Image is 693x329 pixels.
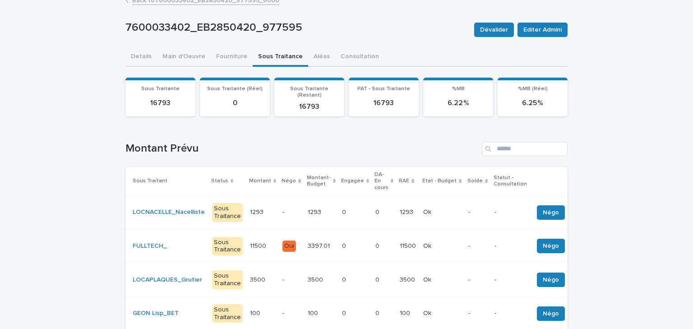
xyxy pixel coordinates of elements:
p: 0 [342,274,348,284]
p: 0 [342,241,348,250]
p: - [282,276,300,284]
p: DA-En cours [374,170,388,193]
p: Statut - Consultation [494,173,527,190]
p: 3500 [308,274,325,284]
p: Etat - Budget [422,176,457,186]
p: 3500 [250,274,267,284]
p: 16793 [354,99,413,107]
p: - [494,276,526,284]
a: GEON Lisp_BET [133,310,179,317]
button: Négo [537,205,565,220]
p: 0 [375,308,381,317]
p: Montant [249,176,271,186]
span: Négo [543,241,559,250]
div: Sous Traitance [212,270,243,289]
p: 16793 [280,102,339,111]
tr: LOCAPLAQUES_Grutier Sous Traitance35003500 -35003500 00 00 35003500 OkOk --NégoSolder [125,263,618,297]
button: Fourniture [211,48,253,67]
button: Négo [537,273,565,287]
a: LOCNACELLE_Nacelliste [133,209,205,216]
p: 16793 [131,99,190,107]
p: - [494,310,526,317]
p: 1293 [250,207,265,216]
p: 0 [342,207,348,216]
p: 1293 [308,207,323,216]
p: 6.25 % [503,99,562,107]
span: Sous Traitante [141,86,180,92]
p: Status [211,176,228,186]
p: RAE [399,176,409,186]
p: - [468,242,487,250]
p: 0 [342,308,348,317]
p: - [282,310,300,317]
button: Négo [537,306,565,321]
tr: LOCNACELLE_Nacelliste Sous Traitance12931293 -12931293 00 00 12931293 OkOk --NégoSolder [125,195,618,229]
p: 0 [205,99,264,107]
p: Montant-Budget [307,173,331,190]
button: Négo [537,239,565,253]
p: - [282,209,300,216]
tr: FULLTECH_ Sous Traitance1150011500 Oui3397.013397.01 00 00 1150011500 OkOk --NégoSolder [125,229,618,263]
span: Editer Admini [523,25,562,34]
span: Négo [543,275,559,284]
span: Négo [543,309,559,318]
div: Sous Traitance [212,203,243,222]
p: 6.22 % [429,99,488,107]
p: 3397.01 [308,241,332,250]
span: Dévalider [480,25,508,34]
span: Sous Traitante (Réel) [207,86,263,92]
p: Engagée [341,176,364,186]
p: 0 [375,274,381,284]
p: Ok [423,308,433,317]
p: 11500 [400,241,418,250]
input: Search [482,142,568,156]
p: 11500 [250,241,268,250]
p: 100 [308,308,320,317]
a: FULLTECH_ [133,242,167,250]
span: Négo [543,208,559,217]
p: 7600033402_EB2850420_977595 [125,21,467,34]
p: - [494,242,526,250]
p: 100 [250,308,262,317]
p: 3500 [400,274,417,284]
p: Ok [423,241,433,250]
span: PAT - Sous Traitante [357,86,410,92]
p: 0 [375,241,381,250]
button: Dévalider [474,23,514,37]
p: Solde [467,176,483,186]
p: Ok [423,274,433,284]
button: Sous Traitance [253,48,308,67]
div: Oui [282,241,296,252]
p: 0 [375,207,381,216]
p: - [468,209,487,216]
p: Ok [423,207,433,216]
p: Sous Traitant [133,176,167,186]
p: - [494,209,526,216]
p: - [468,276,487,284]
div: Sous Traitance [212,237,243,256]
button: Editer Admini [517,23,568,37]
a: LOCAPLAQUES_Grutier [133,276,202,284]
div: Sous Traitance [212,304,243,323]
button: Details [125,48,157,67]
span: %MB (Réel) [518,86,548,92]
p: 1293 [400,207,415,216]
p: - [468,310,487,317]
h1: Montant Prévu [125,142,478,155]
button: Main d'Oeuvre [157,48,211,67]
button: Consultation [335,48,384,67]
button: Aléas [308,48,335,67]
span: %MB [452,86,465,92]
p: Négo [282,176,296,186]
span: Sous Traitante (Restant) [290,86,328,98]
p: 100 [400,308,412,317]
